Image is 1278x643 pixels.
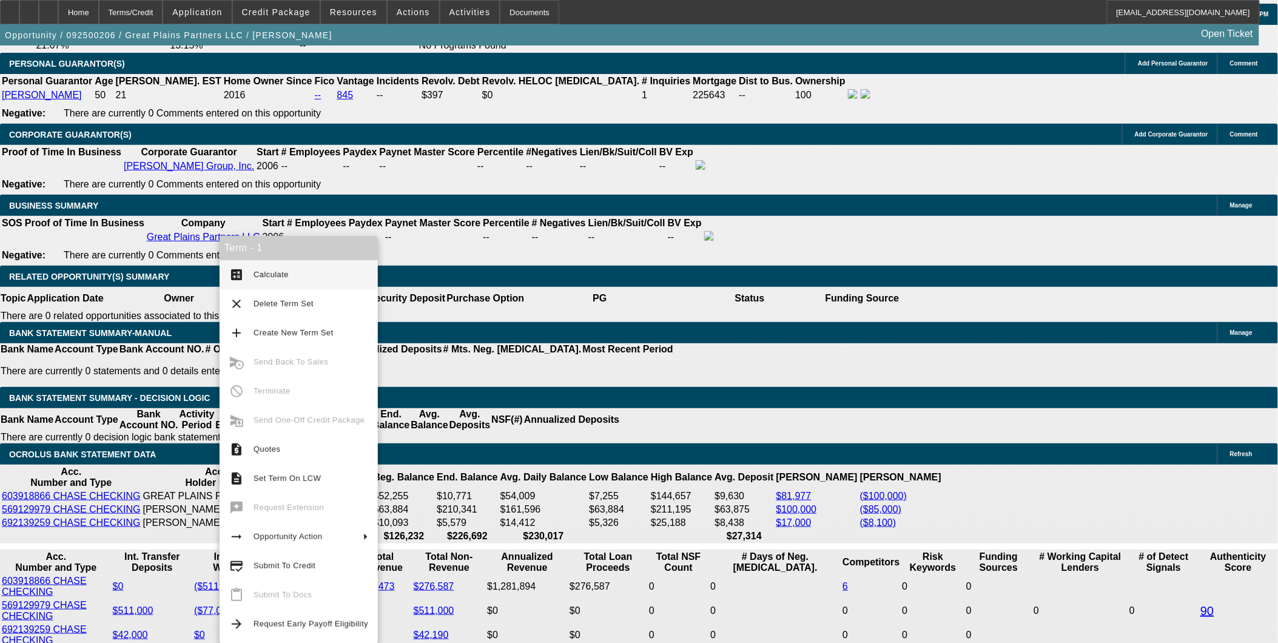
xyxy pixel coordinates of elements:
span: Comment [1230,131,1258,138]
td: $397 [421,89,480,102]
th: [PERSON_NAME] [776,466,858,489]
a: $17,000 [776,517,812,528]
th: Risk Keywords [902,551,964,574]
span: Create New Term Set [254,328,334,337]
td: 1 [641,89,691,102]
th: Security Deposit [368,287,446,310]
span: BUSINESS SUMMARY [9,201,98,210]
span: -- [287,232,294,242]
a: ($8,100) [860,517,896,528]
span: Request Early Payoff Eligibility [254,619,368,628]
td: -- [281,160,341,173]
th: Proof of Time In Business [24,217,145,229]
a: 692139259 CHASE CHECKING [2,517,141,528]
b: Corporate Guarantor [141,147,237,157]
a: 603918866 CHASE CHECKING [2,576,87,597]
a: $42,000 [113,630,148,640]
td: $0 [569,599,647,622]
a: $81,977 [776,491,812,501]
td: 0 [966,599,1032,622]
b: Negative: [2,250,45,260]
a: [PERSON_NAME] [2,90,82,100]
td: -- [348,231,383,244]
b: Incidents [377,76,419,86]
td: 0 [648,599,708,622]
th: Int. Transfer Deposits [112,551,192,574]
td: $52,255 [373,490,435,502]
th: Funding Sources [966,551,1032,574]
mat-icon: description [229,471,244,486]
a: Great Plains Partners LLC [147,232,260,242]
th: Annualized Deposits [523,408,620,431]
div: Term - 1 [220,236,378,260]
th: $230,017 [500,530,588,542]
td: 100 [795,89,846,102]
th: Int. Transfer Withdrawals [193,551,290,574]
td: 0 [648,575,708,598]
a: $0 [113,581,124,591]
button: Actions [388,1,439,24]
td: 0 [902,575,964,598]
th: Avg. Daily Balance [500,466,588,489]
th: Proof of Time In Business [1,146,122,158]
span: 0 [1034,605,1039,616]
b: Lien/Bk/Suit/Coll [580,147,657,157]
b: Home Owner Since [224,76,312,86]
td: $63,875 [715,503,775,516]
td: $9,630 [715,490,775,502]
span: Submit To Credit [254,561,315,570]
span: Quotes [254,445,280,454]
div: -- [385,232,480,243]
td: -- [667,231,702,244]
mat-icon: add [229,326,244,340]
mat-icon: arrow_forward [229,617,244,631]
th: Most Recent Period [582,343,674,355]
th: Application Date [26,287,104,310]
th: End. Balance [436,466,498,489]
td: -- [343,160,378,173]
span: Add Personal Guarantor [1138,60,1208,67]
td: $276,587 [569,575,647,598]
span: Credit Package [242,7,311,17]
b: Percentile [477,147,523,157]
b: Age [95,76,113,86]
td: [PERSON_NAME] GROUP, INC. [143,503,289,516]
span: Activities [449,7,491,17]
td: -- [579,160,657,173]
th: Bank Account NO. [119,343,205,355]
th: Sum of the Total NSF Count and Total Overdraft Fee Count from Ocrolus [648,551,708,574]
td: $10,771 [436,490,498,502]
th: # Mts. Neg. [MEDICAL_DATA]. [443,343,582,355]
td: $5,579 [436,517,498,529]
th: Status [675,287,825,310]
span: RELATED OPPORTUNITY(S) SUMMARY [9,272,169,281]
td: -- [588,231,666,244]
th: Avg. Balance [410,408,448,431]
b: Lien/Bk/Suit/Coll [588,218,665,228]
td: 2006 [262,231,285,244]
td: $0 [482,89,641,102]
a: $511,000 [113,605,153,616]
span: PERSONAL GUARANTOR(S) [9,59,125,69]
p: There are currently 0 statements and 0 details entered on this opportunity [1,366,673,377]
td: 0 [966,575,1032,598]
b: Paydex [343,147,377,157]
td: -- [739,89,794,102]
td: [PERSON_NAME] GROUP, INC. [143,517,289,529]
th: $27,314 [715,530,775,542]
td: $14,412 [500,517,588,529]
a: 569129979 CHASE CHECKING [2,600,87,621]
img: linkedin-icon.png [861,89,870,99]
th: Acc. Number and Type [1,551,111,574]
span: Manage [1230,202,1253,209]
mat-icon: arrow_right_alt [229,530,244,544]
a: [PERSON_NAME] Group, Inc. [124,161,254,171]
div: -- [483,232,529,243]
a: $276,587 [414,581,454,591]
td: 0 [842,599,900,622]
td: $144,657 [650,490,713,502]
b: Revolv. HELOC [MEDICAL_DATA]. [482,76,640,86]
td: $54,009 [500,490,588,502]
th: Avg. Deposit [715,466,775,489]
th: $226,692 [436,530,498,542]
